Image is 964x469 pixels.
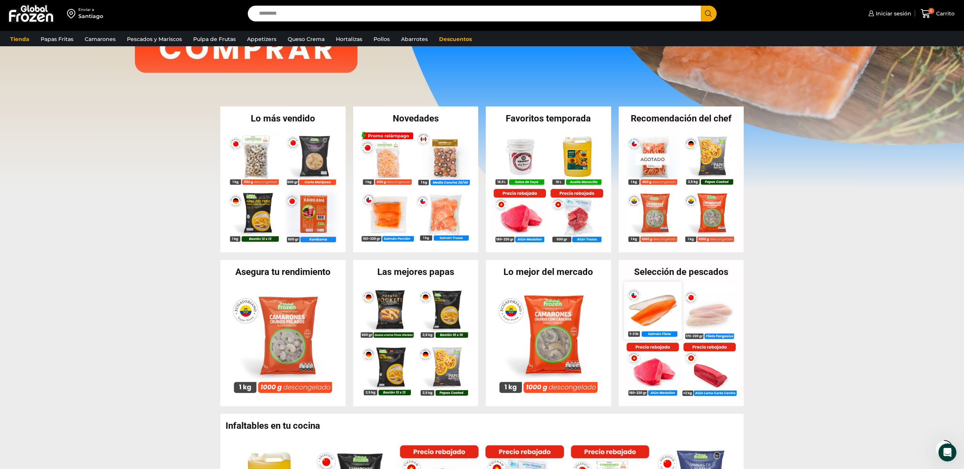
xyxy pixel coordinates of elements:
h2: Recomendación del chef [619,114,744,123]
h2: Las mejores papas [353,267,479,276]
a: Papas Fritas [37,32,77,46]
h2: Novedades [353,114,479,123]
h2: Favoritos temporada [486,114,611,123]
a: Pescados y Mariscos [123,32,186,46]
img: address-field-icon.svg [67,7,78,20]
a: Pollos [370,32,394,46]
a: Tienda [6,32,33,46]
h2: Lo mejor del mercado [486,267,611,276]
h2: Selección de pescados [619,267,744,276]
a: Pulpa de Frutas [189,32,239,46]
h2: Lo más vendido [220,114,346,123]
h2: Infaltables en tu cocina [226,421,744,430]
button: Search button [701,6,717,21]
a: Queso Crema [284,32,328,46]
a: 0 Carrito [919,5,956,23]
a: Appetizers [243,32,280,46]
h2: Asegura tu rendimiento [220,267,346,276]
div: Next slide [941,31,956,46]
div: Santiago [78,12,103,20]
a: Hortalizas [332,32,366,46]
a: Descuentos [435,32,476,46]
div: Previous slide [8,31,23,46]
span: Carrito [934,10,955,17]
iframe: Intercom live chat [938,443,956,461]
p: Agotado [635,153,670,165]
a: Camarones [81,32,119,46]
span: 0 [928,8,934,14]
div: Enviar a [78,7,103,12]
a: Iniciar sesión [866,6,911,21]
span: Iniciar sesión [874,10,911,17]
a: Abarrotes [397,32,432,46]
